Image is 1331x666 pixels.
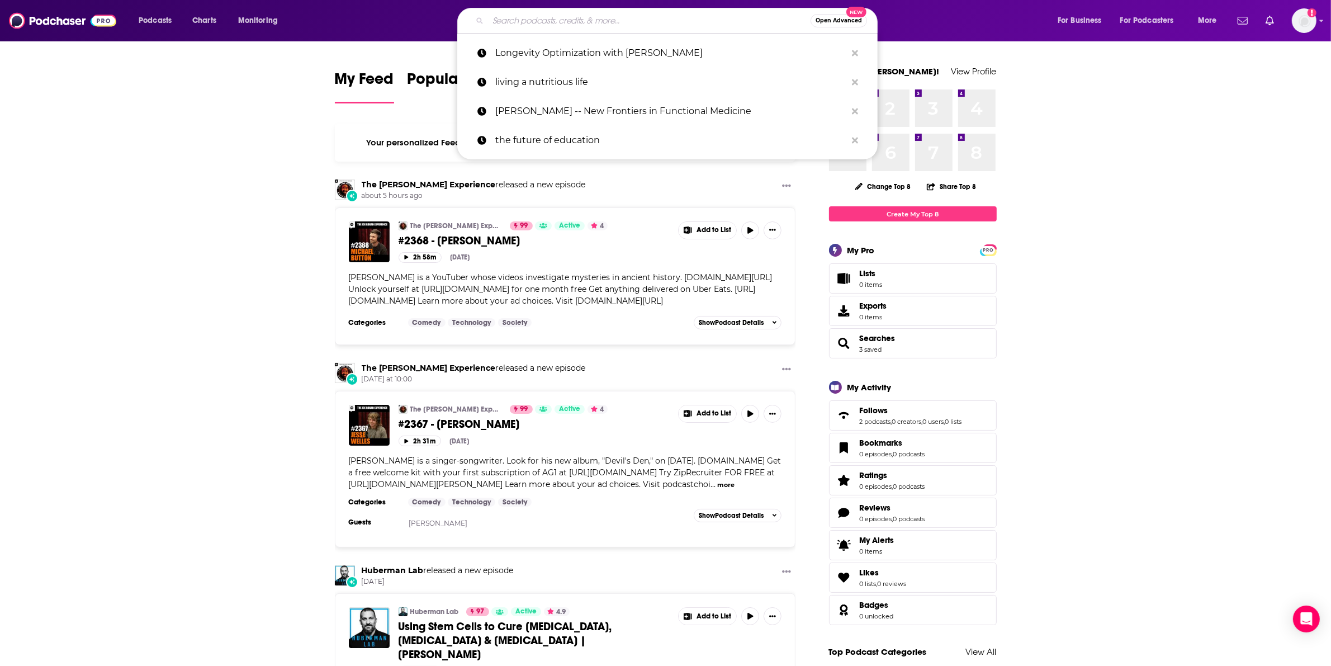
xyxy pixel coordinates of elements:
[922,418,923,426] span: ,
[588,405,608,414] button: 4
[679,608,737,625] button: Show More Button
[510,221,533,230] a: 99
[349,456,781,489] span: [PERSON_NAME] is a singer-songwriter. Look for his new album, "Devil's Den," on [DATE]. [DOMAIN_N...
[457,97,878,126] a: [PERSON_NAME] -- New Frontiers in Functional Medicine
[399,620,670,662] a: Using Stem Cells to Cure [MEDICAL_DATA], [MEDICAL_DATA] & [MEDICAL_DATA] | [PERSON_NAME]
[860,268,883,278] span: Lists
[399,436,441,446] button: 2h 31m
[860,333,896,343] span: Searches
[335,180,355,200] a: The Joe Rogan Experience
[877,580,878,588] span: ,
[139,13,172,29] span: Podcasts
[860,405,888,415] span: Follows
[860,503,891,513] span: Reviews
[448,318,495,327] a: Technology
[451,253,470,261] div: [DATE]
[847,382,892,393] div: My Activity
[335,363,355,383] a: The Joe Rogan Experience
[860,547,894,555] span: 0 items
[764,607,781,625] button: Show More Button
[399,405,408,414] a: The Joe Rogan Experience
[860,281,883,289] span: 0 items
[410,607,459,616] a: Huberman Lab
[1058,13,1102,29] span: For Business
[860,268,876,278] span: Lists
[860,568,907,578] a: Likes
[694,509,782,522] button: ShowPodcast Details
[468,8,888,34] div: Search podcasts, credits, & more...
[399,221,408,230] a: The Joe Rogan Experience
[982,246,995,254] span: PRO
[829,595,997,625] span: Badges
[860,515,892,523] a: 0 episodes
[833,271,855,286] span: Lists
[349,221,390,262] img: #2368 - Michael Button
[893,483,925,490] a: 0 podcasts
[1293,606,1320,632] div: Open Intercom Messenger
[829,530,997,560] a: My Alerts
[399,234,520,248] span: #2368 - [PERSON_NAME]
[477,606,485,617] span: 97
[559,404,580,415] span: Active
[362,565,424,575] a: Huberman Lab
[860,450,892,458] a: 0 episodes
[829,646,927,657] a: Top Podcast Categories
[833,336,855,351] a: Searches
[335,69,394,103] a: My Feed
[457,39,878,68] a: Longevity Optimization with [PERSON_NAME]
[349,318,399,327] h3: Categories
[945,418,962,426] a: 0 lists
[399,234,670,248] a: #2368 - [PERSON_NAME]
[816,18,862,23] span: Open Advanced
[466,607,489,616] a: 97
[399,417,670,431] a: #2367 - [PERSON_NAME]
[408,318,446,327] a: Comedy
[349,405,390,446] img: #2367 - Jesse Welles
[495,68,846,97] p: living a nutritious life
[362,363,496,373] a: The Joe Rogan Experience
[349,607,390,648] a: Using Stem Cells to Cure Autism, Epilepsy & Schizophrenia | Dr. Sergiu Pașca
[362,363,586,374] h3: released a new episode
[833,570,855,585] a: Likes
[833,440,855,456] a: Bookmarks
[498,318,532,327] a: Society
[1308,8,1316,17] svg: Add a profile image
[892,450,893,458] span: ,
[982,245,995,254] a: PRO
[860,346,882,353] a: 3 saved
[520,404,528,415] span: 99
[860,301,887,311] span: Exports
[488,12,811,30] input: Search podcasts, credits, & more...
[131,12,186,30] button: open menu
[966,646,997,657] a: View All
[699,512,764,519] span: Show Podcast Details
[1198,13,1217,29] span: More
[410,221,503,230] a: The [PERSON_NAME] Experience
[711,479,716,489] span: ...
[717,480,735,490] button: more
[778,565,795,579] button: Show More Button
[399,620,612,662] span: Using Stem Cells to Cure [MEDICAL_DATA], [MEDICAL_DATA] & [MEDICAL_DATA] | [PERSON_NAME]
[860,470,925,480] a: Ratings
[448,498,495,507] a: Technology
[495,97,846,126] p: Dr. Kara Fitzgerald -- New Frontiers in Functional Medicine
[829,563,997,593] span: Likes
[926,176,977,197] button: Share Top 8
[697,612,731,621] span: Add to List
[829,498,997,528] span: Reviews
[860,600,894,610] a: Badges
[399,252,442,263] button: 2h 58m
[349,518,399,527] h3: Guests
[860,313,887,321] span: 0 items
[778,180,795,193] button: Show More Button
[694,316,782,329] button: ShowPodcast Details
[408,69,503,95] span: Popular Feed
[399,607,408,616] img: Huberman Lab
[849,180,918,193] button: Change Top 8
[860,483,892,490] a: 0 episodes
[860,438,903,448] span: Bookmarks
[860,580,877,588] a: 0 lists
[829,400,997,431] span: Follows
[1050,12,1116,30] button: open menu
